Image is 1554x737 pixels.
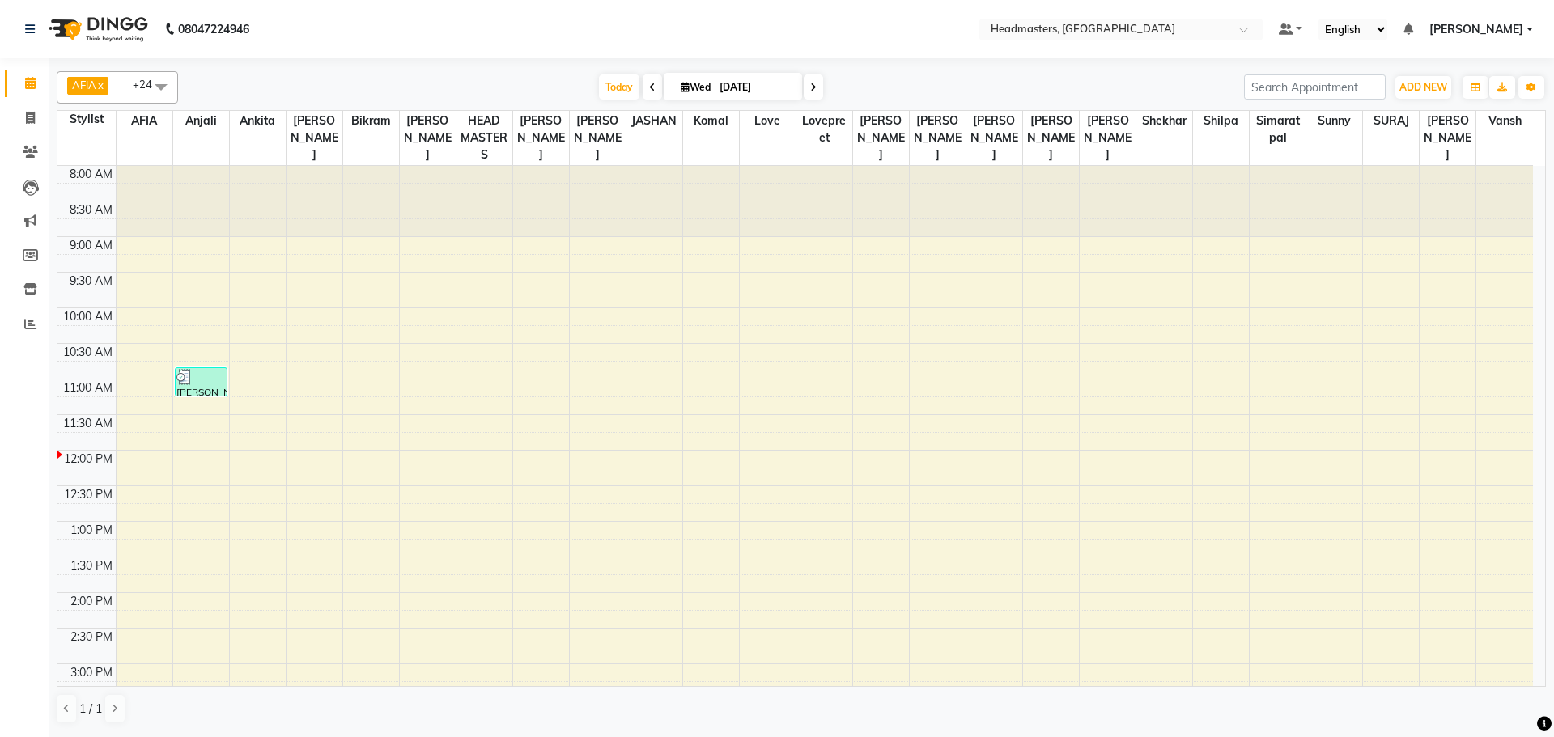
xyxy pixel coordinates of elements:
[60,379,116,396] div: 11:00 AM
[61,451,116,468] div: 12:00 PM
[60,308,116,325] div: 10:00 AM
[1476,111,1533,131] span: Vansh
[66,273,116,290] div: 9:30 AM
[61,486,116,503] div: 12:30 PM
[599,74,639,100] span: Today
[343,111,399,131] span: Bikram
[66,166,116,183] div: 8:00 AM
[626,111,682,131] span: JASHAN
[1136,111,1192,131] span: Shekhar
[173,111,229,131] span: Anjali
[1429,21,1523,38] span: [PERSON_NAME]
[1363,111,1419,131] span: SURAJ
[117,111,172,131] span: AFIA
[66,201,116,218] div: 8:30 AM
[400,111,456,165] span: [PERSON_NAME]
[66,237,116,254] div: 9:00 AM
[67,593,116,610] div: 2:00 PM
[513,111,569,165] span: [PERSON_NAME]
[1244,74,1386,100] input: Search Appointment
[1193,111,1249,131] span: Shilpa
[966,111,1022,165] span: [PERSON_NAME]
[1250,111,1306,148] span: Simaratpal
[72,78,96,91] span: AFIA
[67,522,116,539] div: 1:00 PM
[133,78,164,91] span: +24
[740,111,796,131] span: Love
[796,111,852,148] span: Lovepreet
[853,111,909,165] span: [PERSON_NAME]
[570,111,626,165] span: [PERSON_NAME]
[1306,111,1362,131] span: Sunny
[910,111,966,165] span: [PERSON_NAME]
[1023,111,1079,165] span: [PERSON_NAME]
[96,78,104,91] a: x
[1080,111,1136,165] span: [PERSON_NAME]
[60,344,116,361] div: 10:30 AM
[176,368,227,396] div: [PERSON_NAME], TK01, 10:50 AM-11:15 AM, TH-EB - Eyebrows,TH-UL - [GEOGRAPHIC_DATA],TH-FH - Forehead
[57,111,116,128] div: Stylist
[41,6,152,52] img: logo
[67,629,116,646] div: 2:30 PM
[287,111,342,165] span: [PERSON_NAME]
[67,664,116,681] div: 3:00 PM
[677,81,715,93] span: Wed
[715,75,796,100] input: 2025-09-03
[79,701,102,718] span: 1 / 1
[1420,111,1475,165] span: [PERSON_NAME]
[60,415,116,432] div: 11:30 AM
[1395,76,1451,99] button: ADD NEW
[1399,81,1447,93] span: ADD NEW
[178,6,249,52] b: 08047224946
[456,111,512,165] span: HEAD MASTERS
[683,111,739,131] span: Komal
[230,111,286,131] span: Ankita
[67,557,116,574] div: 1:30 PM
